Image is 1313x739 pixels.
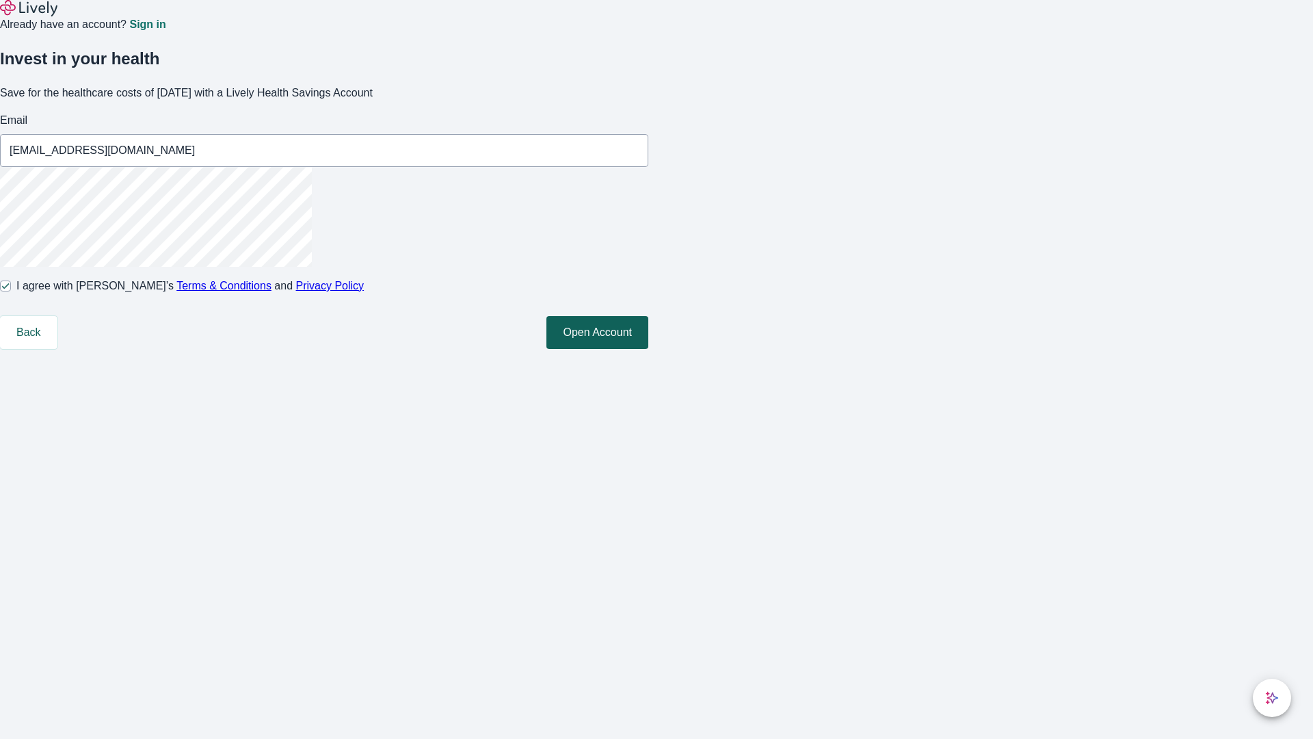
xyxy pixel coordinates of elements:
a: Privacy Policy [296,280,364,291]
span: I agree with [PERSON_NAME]’s and [16,278,364,294]
a: Terms & Conditions [176,280,271,291]
a: Sign in [129,19,165,30]
button: chat [1253,679,1291,717]
button: Open Account [546,316,648,349]
svg: Lively AI Assistant [1265,691,1279,705]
